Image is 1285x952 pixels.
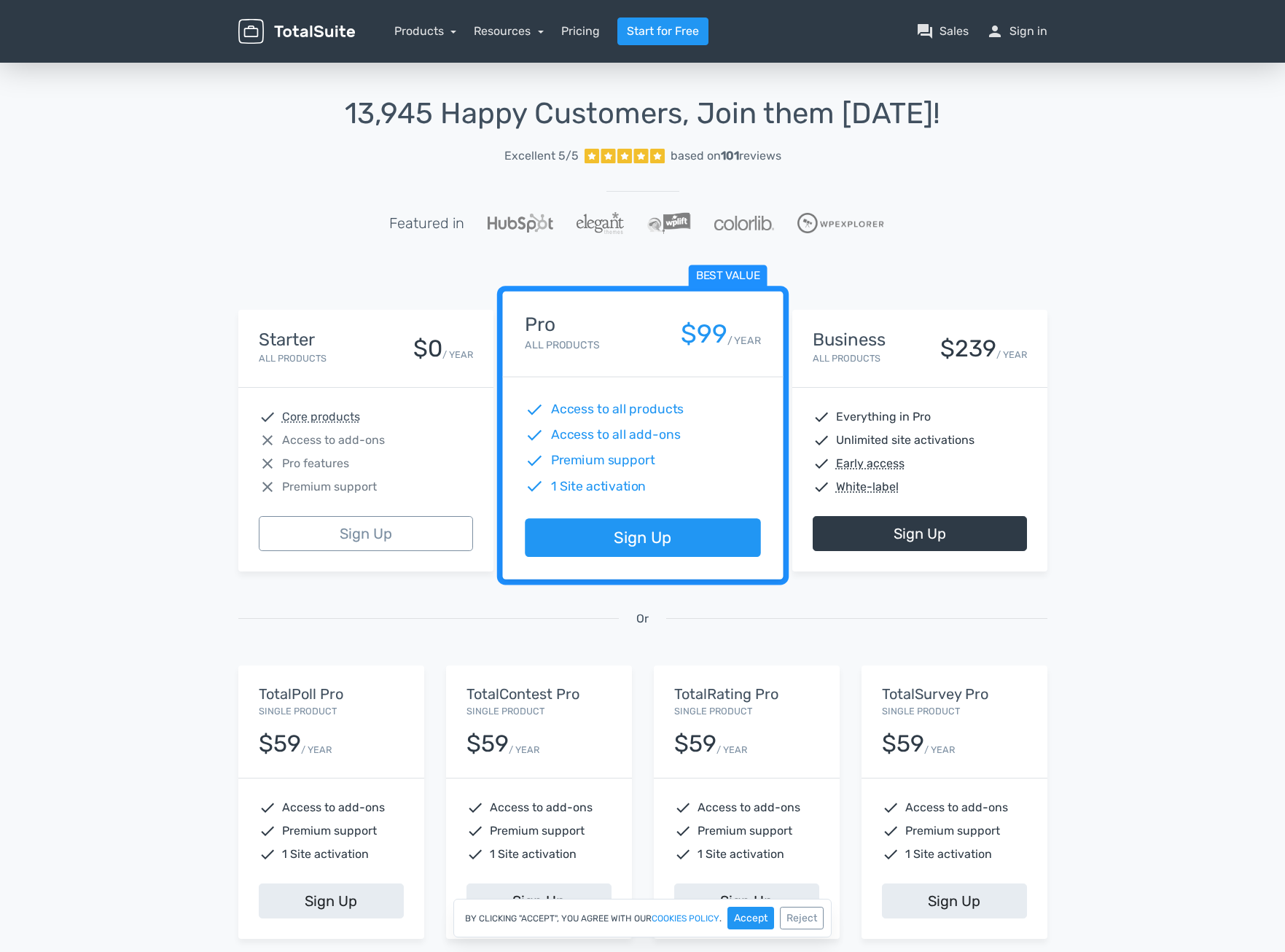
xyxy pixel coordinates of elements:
h5: Featured in [389,215,464,231]
img: Colorlib [714,216,774,230]
small: Single Product [466,706,544,717]
h4: Business [813,330,886,349]
small: / YEAR [301,743,332,757]
span: Access to add-ons [905,799,1008,816]
img: ElegantThemes [577,212,624,234]
span: check [813,478,830,496]
span: check [466,799,484,816]
span: 1 Site activation [282,846,369,863]
span: 1 Site activation [550,477,646,496]
span: check [259,846,276,863]
h1: 13,945 Happy Customers, Join them [DATE]! [238,98,1047,130]
span: check [259,799,276,816]
span: check [525,400,544,419]
span: check [259,822,276,840]
a: Sign Up [525,519,760,558]
span: Access to add-ons [282,432,385,449]
h5: TotalRating Pro [674,686,819,702]
a: Resources [474,24,544,38]
span: Access to add-ons [282,799,385,816]
div: $0 [413,336,442,362]
div: $99 [680,320,727,348]
small: / YEAR [442,348,473,362]
img: WPLift [647,212,690,234]
span: Everything in Pro [836,408,931,426]
abbr: Core products [282,408,360,426]
a: Sign Up [259,516,473,551]
small: All Products [259,353,327,364]
h4: Pro [525,314,599,335]
small: / YEAR [727,333,760,348]
h4: Starter [259,330,327,349]
small: / YEAR [924,743,955,757]
span: check [674,846,692,863]
a: Excellent 5/5 based on101reviews [238,141,1047,171]
a: Pricing [561,23,600,40]
span: 1 Site activation [698,846,784,863]
div: $59 [882,731,924,757]
small: Single Product [882,706,960,717]
span: Access to all add-ons [550,426,680,445]
span: close [259,455,276,472]
img: TotalSuite for WordPress [238,19,355,44]
a: Sign Up [466,883,612,918]
span: 1 Site activation [905,846,992,863]
span: Premium support [490,822,585,840]
span: check [466,846,484,863]
span: check [259,408,276,426]
span: Premium support [550,451,655,470]
a: cookies policy [652,914,719,923]
h5: TotalContest Pro [466,686,612,702]
h5: TotalSurvey Pro [882,686,1027,702]
span: check [525,426,544,445]
img: WPExplorer [797,213,884,233]
span: Pro features [282,455,349,472]
button: Accept [727,907,774,929]
span: Premium support [698,822,792,840]
span: Excellent 5/5 [504,147,579,165]
span: Access to add-ons [698,799,800,816]
small: / YEAR [996,348,1027,362]
small: / YEAR [509,743,539,757]
span: check [674,822,692,840]
span: Unlimited site activations [836,432,975,449]
div: By clicking "Accept", you agree with our . [453,899,832,937]
small: Single Product [674,706,752,717]
small: / YEAR [716,743,747,757]
span: Premium support [282,478,377,496]
span: check [813,432,830,449]
span: Access to all products [550,400,684,419]
div: $239 [940,336,996,362]
div: $59 [259,731,301,757]
a: Sign Up [882,883,1027,918]
a: Sign Up [259,883,404,918]
span: check [882,822,899,840]
span: check [882,846,899,863]
a: Sign Up [813,516,1027,551]
div: $59 [466,731,509,757]
span: Access to add-ons [490,799,593,816]
h5: TotalPoll Pro [259,686,404,702]
a: question_answerSales [916,23,969,40]
span: check [813,408,830,426]
a: Start for Free [617,17,708,45]
a: personSign in [986,23,1047,40]
span: check [813,455,830,472]
abbr: White-label [836,478,899,496]
button: Reject [780,907,824,929]
abbr: Early access [836,455,905,472]
span: close [259,478,276,496]
small: Single Product [259,706,337,717]
span: Or [636,610,649,628]
span: Premium support [282,822,377,840]
div: $59 [674,731,716,757]
span: Premium support [905,822,1000,840]
span: check [525,451,544,470]
strong: 101 [721,149,739,163]
span: check [882,799,899,816]
span: check [466,822,484,840]
img: Hubspot [488,214,553,233]
a: Sign Up [674,883,819,918]
span: Best value [688,265,767,288]
small: All Products [813,353,880,364]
